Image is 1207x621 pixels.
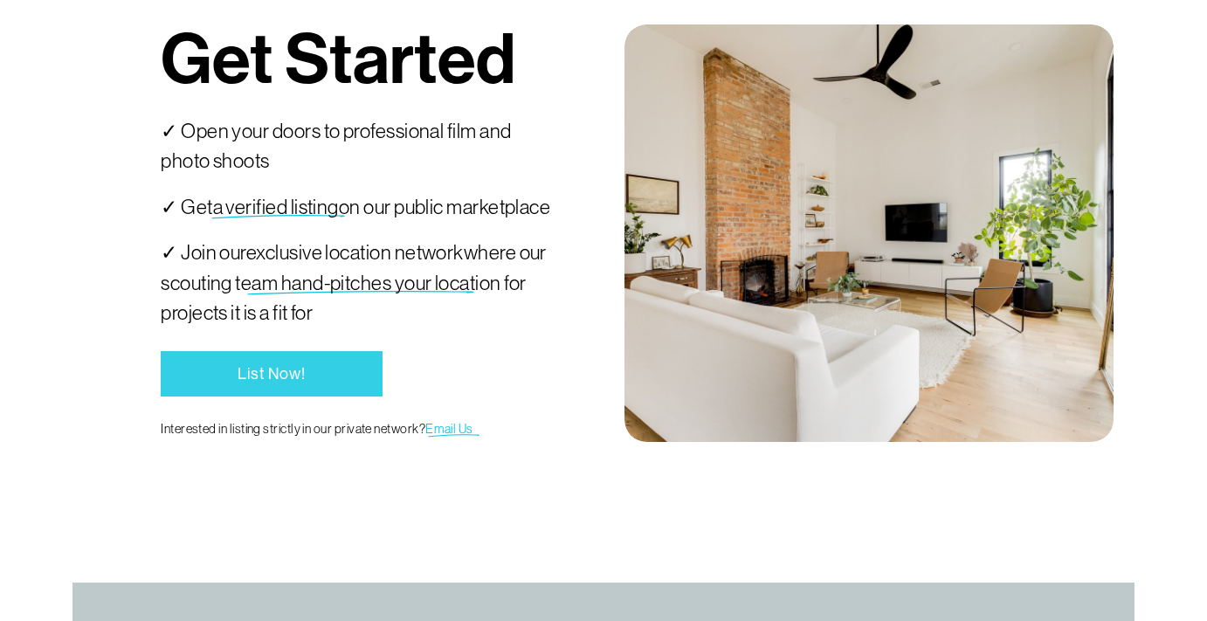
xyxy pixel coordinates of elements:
[161,24,515,94] h1: Get Started
[425,422,473,436] a: Email Us
[161,238,559,328] p: ✓ Join our where our scouting team hand-pitches your location for projects it is a fit for
[161,351,382,397] a: List Now!
[213,196,339,218] span: a verified listing
[161,116,559,176] p: ✓ Open your doors to professional film and photo shoots
[246,241,464,264] span: exclusive location network
[161,192,559,222] p: ✓ Get on our public marketplace
[161,419,559,438] p: Interested in listing strictly in our private network?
